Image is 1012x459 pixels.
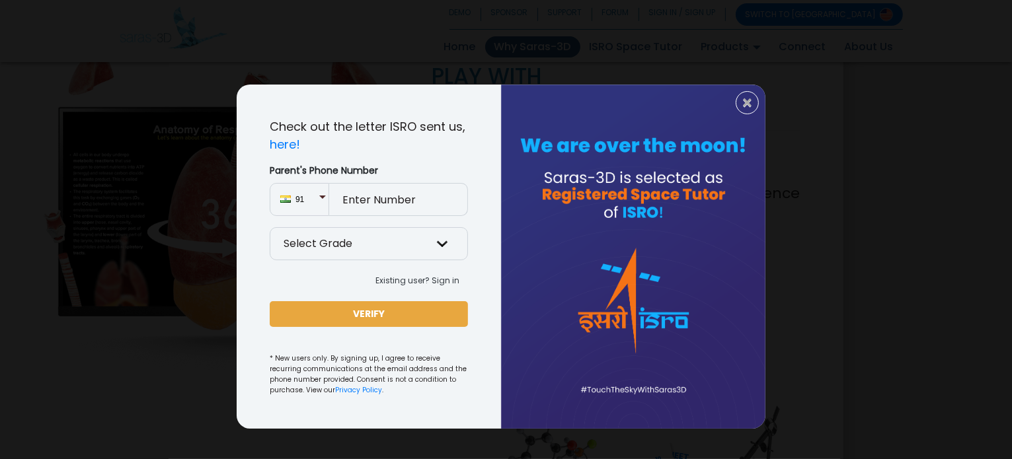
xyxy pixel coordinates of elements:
[742,94,753,112] span: ×
[295,194,319,205] span: 91
[367,271,468,291] button: Existing user? Sign in
[270,136,300,153] a: here!
[270,353,468,396] small: * New users only. By signing up, I agree to receive recurring communications at the email address...
[270,118,468,153] p: Check out the letter ISRO sent us,
[270,301,468,327] button: VERIFY
[736,91,759,114] button: Close
[335,385,382,395] a: Privacy Policy
[329,183,468,216] input: Enter Number
[270,164,468,178] label: Parent's Phone Number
